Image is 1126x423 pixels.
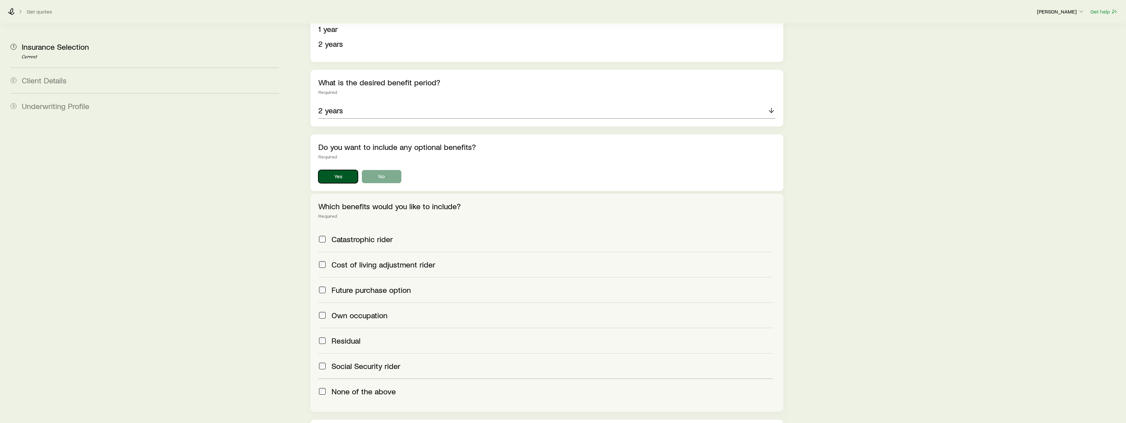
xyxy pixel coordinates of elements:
div: Required [318,213,775,219]
span: Client Details [22,75,67,85]
p: Current [22,54,279,60]
span: 2 years [318,39,343,48]
button: [PERSON_NAME] [1037,8,1085,16]
input: Residual [319,337,326,344]
span: None of the above [332,387,396,396]
span: Catastrophic rider [332,235,393,244]
span: 2 [11,77,16,83]
input: Future purchase option [319,287,326,293]
p: 2 years [318,106,343,115]
input: Social Security rider [319,363,326,369]
span: 1 [11,44,16,50]
input: Catastrophic rider [319,236,326,242]
span: 1 year [318,24,338,34]
p: Which benefits would you like to include? [318,202,775,211]
div: Required [318,90,775,95]
span: Residual [332,336,361,345]
span: Cost of living adjustment rider [332,260,435,269]
span: Insurance Selection [22,42,89,51]
button: Get quotes [26,9,52,15]
p: [PERSON_NAME] [1037,8,1084,15]
button: No [362,170,401,183]
div: Required [318,154,775,159]
input: Own occupation [319,312,326,319]
button: Yes [318,170,358,183]
span: Future purchase option [332,285,411,295]
p: Do you want to include any optional benefits? [318,142,775,152]
input: Cost of living adjustment rider [319,261,326,268]
button: Get help [1090,8,1118,15]
li: 2 years [318,37,771,51]
span: Social Security rider [332,361,400,371]
li: 1 year [318,22,771,37]
span: 3 [11,103,16,109]
input: None of the above [319,388,326,395]
p: What is the desired benefit period? [318,78,775,87]
span: Underwriting Profile [22,101,89,111]
span: Own occupation [332,311,388,320]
